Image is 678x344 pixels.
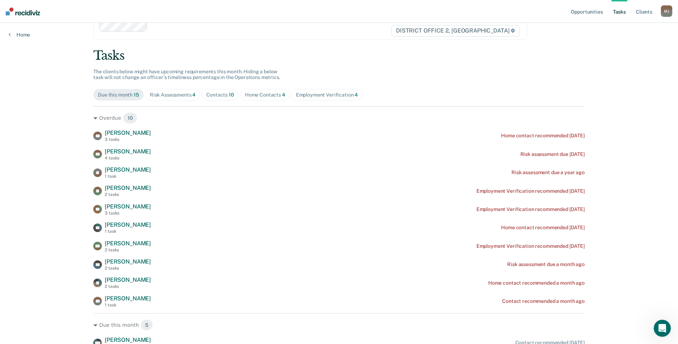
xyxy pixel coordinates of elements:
div: Due this month 5 [93,319,585,331]
div: 3 tasks [105,211,151,216]
span: [PERSON_NAME] [105,166,151,173]
div: Risk assessment due a month ago [507,261,585,267]
div: Employment Verification [296,92,358,98]
div: Home Contacts [245,92,285,98]
iframe: Intercom live chat [654,320,671,337]
div: Home contact recommended [DATE] [501,133,585,139]
span: [PERSON_NAME] [105,185,151,191]
div: 2 tasks [105,266,151,271]
div: Home contact recommended a month ago [488,280,585,286]
button: MJ [661,5,672,17]
div: Overdue 10 [93,112,585,124]
div: 3 tasks [105,137,151,142]
span: [PERSON_NAME] [105,240,151,247]
div: Due this month [98,92,139,98]
div: 1 task [105,229,151,234]
div: Employment Verification recommended [DATE] [476,243,585,249]
div: Tasks [93,48,585,63]
a: Home [9,31,30,38]
span: 10 [123,112,138,124]
span: The clients below might have upcoming requirements this month. Hiding a below task will not chang... [93,69,280,80]
span: [PERSON_NAME] [105,221,151,228]
div: 4 tasks [105,156,151,161]
div: Employment Verification recommended [DATE] [476,188,585,194]
span: 4 [355,92,358,98]
div: 2 tasks [105,192,151,197]
span: 5 [140,319,153,331]
span: DISTRICT OFFICE 2, [GEOGRAPHIC_DATA] [391,25,520,36]
span: [PERSON_NAME] [105,295,151,302]
span: [PERSON_NAME] [105,129,151,136]
span: [PERSON_NAME] [105,148,151,155]
span: 10 [229,92,234,98]
span: 15 [134,92,139,98]
div: Contact recommended a month ago [502,298,585,304]
div: M J [661,5,672,17]
div: Employment Verification recommended [DATE] [476,206,585,212]
span: 4 [192,92,196,98]
div: 1 task [105,303,151,308]
div: 2 tasks [105,247,151,252]
span: 4 [282,92,285,98]
div: Risk assessment due [DATE] [520,151,585,157]
div: Risk assessment due a year ago [511,169,585,176]
span: [PERSON_NAME] [105,203,151,210]
div: 2 tasks [105,284,151,289]
div: 1 task [105,174,151,179]
img: Recidiviz [6,8,40,15]
div: Contacts [206,92,234,98]
span: [PERSON_NAME] [105,258,151,265]
div: Home contact recommended [DATE] [501,225,585,231]
div: Risk Assessments [150,92,196,98]
span: [PERSON_NAME] [105,336,151,343]
span: [PERSON_NAME] [105,276,151,283]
